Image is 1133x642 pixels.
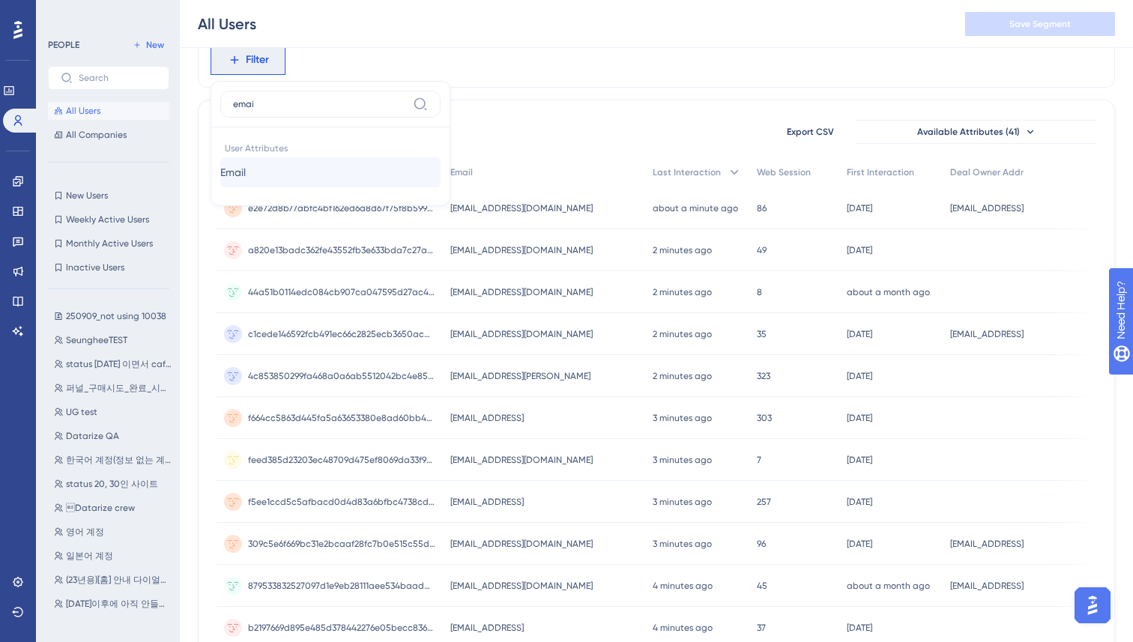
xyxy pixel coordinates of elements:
[757,370,770,382] span: 323
[757,622,766,634] span: 37
[48,379,178,397] button: 퍼널_구매시도_완료_시장대비50등이하&딜오너 없음&KO
[757,496,771,508] span: 257
[233,98,407,110] input: Type the value
[847,623,872,633] time: [DATE]
[653,455,712,465] time: 3 minutes ago
[66,502,135,514] span: Datarize crew
[66,598,172,610] span: [DATE]이후에 아직 안들어온 유저
[48,595,178,613] button: [DATE]이후에 아직 안들어온 유저
[847,329,872,339] time: [DATE]
[48,234,169,252] button: Monthly Active Users
[847,581,930,591] time: about a month ago
[66,129,127,141] span: All Companies
[48,355,178,373] button: status [DATE] 이면서 cafe24
[248,454,435,466] span: feed385d23203ec48709d475ef8069da33f9a46edc56eabe3751b4157dfd4c65
[48,523,178,541] button: 영어 계정
[653,623,713,633] time: 4 minutes ago
[248,328,435,340] span: c1cede146592fcb491ec66c2825ecb3650acb5ca39ce29c056f83a83e9d1d35f
[787,126,834,138] span: Export CSV
[146,39,164,51] span: New
[847,203,872,214] time: [DATE]
[48,571,178,589] button: (23년용)[홈] 안내 다이얼로그 (온보딩 충돌 제외)
[246,51,269,69] span: Filter
[450,412,524,424] span: [EMAIL_ADDRESS]
[653,329,712,339] time: 2 minutes ago
[653,371,712,381] time: 2 minutes ago
[450,286,593,298] span: [EMAIL_ADDRESS][DOMAIN_NAME]
[757,454,761,466] span: 7
[653,287,712,297] time: 2 minutes ago
[48,126,169,144] button: All Companies
[48,307,178,325] button: 250909_not using 10038
[950,166,1024,178] span: Deal Owner Addr
[48,102,169,120] button: All Users
[950,580,1024,592] span: [EMAIL_ADDRESS]
[450,580,593,592] span: [EMAIL_ADDRESS][DOMAIN_NAME]
[248,370,435,382] span: 4c853850299fa468a0a6ab5512042bc4e855e5a91a1dbb2999ff5640ddd1d733
[248,412,435,424] span: f664cc5863d445fa5a63653380e8ad60bb4bb679f2a75a02b72c5aea9c93121d
[248,202,435,214] span: e2e72d8b77abfc4bf162ed6a8d67f75f8b5999bcd1c8d1c16c43d6746e18455f
[847,245,872,255] time: [DATE]
[757,538,766,550] span: 96
[198,13,256,34] div: All Users
[48,211,169,228] button: Weekly Active Users
[66,550,113,562] span: 일본어 계정
[127,36,169,54] button: New
[450,202,593,214] span: [EMAIL_ADDRESS][DOMAIN_NAME]
[757,286,762,298] span: 8
[48,499,178,517] button: Datarize crew
[66,214,149,225] span: Weekly Active Users
[847,413,872,423] time: [DATE]
[48,187,169,205] button: New Users
[847,539,872,549] time: [DATE]
[66,334,127,346] span: SeungheeTEST
[653,581,713,591] time: 4 minutes ago
[950,202,1024,214] span: [EMAIL_ADDRESS]
[211,45,285,75] button: Filter
[757,202,767,214] span: 86
[450,622,524,634] span: [EMAIL_ADDRESS]
[950,538,1024,550] span: [EMAIL_ADDRESS]
[248,496,435,508] span: f5ee1ccd5c5afbacd0d4d83a6bfbc4738cd17207b2c1d40846efccce99bc5cf4
[220,163,246,181] span: Email
[66,430,119,442] span: Datarize QA
[950,328,1024,340] span: [EMAIL_ADDRESS]
[48,331,178,349] button: SeungheeTEST
[450,454,593,466] span: [EMAIL_ADDRESS][DOMAIN_NAME]
[66,478,158,490] span: status 20, 30인 사이트
[66,237,153,249] span: Monthly Active Users
[773,120,848,144] button: Export CSV
[48,451,178,469] button: 한국어 계정(정보 없는 계정 포함)
[248,286,435,298] span: 44a51b0114edc084cb907ca047595d27ac418bead21ebd9271cff262107e5094
[48,475,178,493] button: status 20, 30인 사이트
[757,580,767,592] span: 45
[450,538,593,550] span: [EMAIL_ADDRESS][DOMAIN_NAME]
[1070,583,1115,628] iframe: UserGuiding AI Assistant Launcher
[847,287,930,297] time: about a month ago
[450,370,590,382] span: [EMAIL_ADDRESS][PERSON_NAME]
[48,39,79,51] div: PEOPLE
[757,412,772,424] span: 303
[653,203,738,214] time: about a minute ago
[965,12,1115,36] button: Save Segment
[48,258,169,276] button: Inactive Users
[66,105,100,117] span: All Users
[248,622,435,634] span: b2197669d895e485d378442276e05becc8363d47631f5ac95f6dd5f8a08e5868
[66,406,97,418] span: UG test
[48,403,178,421] button: UG test
[66,382,172,394] span: 퍼널_구매시도_완료_시장대비50등이하&딜오너 없음&KO
[220,157,441,187] button: Email
[450,496,524,508] span: [EMAIL_ADDRESS]
[917,126,1020,138] span: Available Attributes (41)
[653,245,712,255] time: 2 minutes ago
[757,244,767,256] span: 49
[847,455,872,465] time: [DATE]
[35,4,94,22] span: Need Help?
[847,497,872,507] time: [DATE]
[450,328,593,340] span: [EMAIL_ADDRESS][DOMAIN_NAME]
[66,574,172,586] span: (23년용)[홈] 안내 다이얼로그 (온보딩 충돌 제외)
[450,166,473,178] span: Email
[248,538,435,550] span: 309c5e6f669bc31e2bcaaf28fc7b0e515c55d51e55e89b1624c8608513b036ef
